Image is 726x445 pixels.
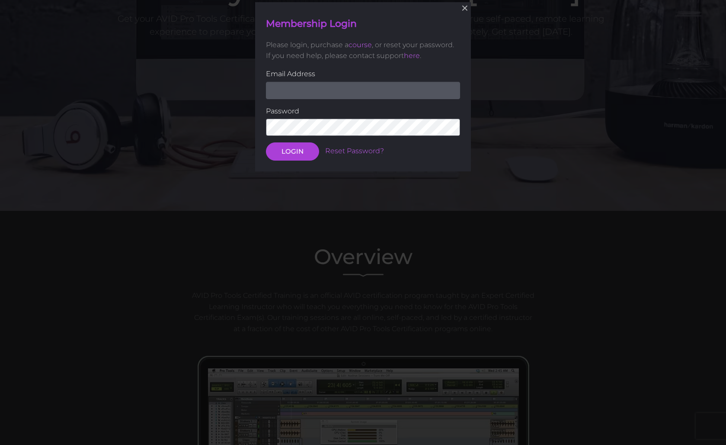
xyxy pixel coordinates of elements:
a: Reset Password? [325,147,384,155]
a: here [404,52,420,60]
button: LOGIN [266,143,319,161]
p: Please login, purchase a , or reset your password. If you need help, please contact support . [266,39,460,61]
label: Email Address [266,68,460,80]
a: course [349,41,372,49]
h4: Membership Login [266,17,460,31]
label: Password [266,106,460,117]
